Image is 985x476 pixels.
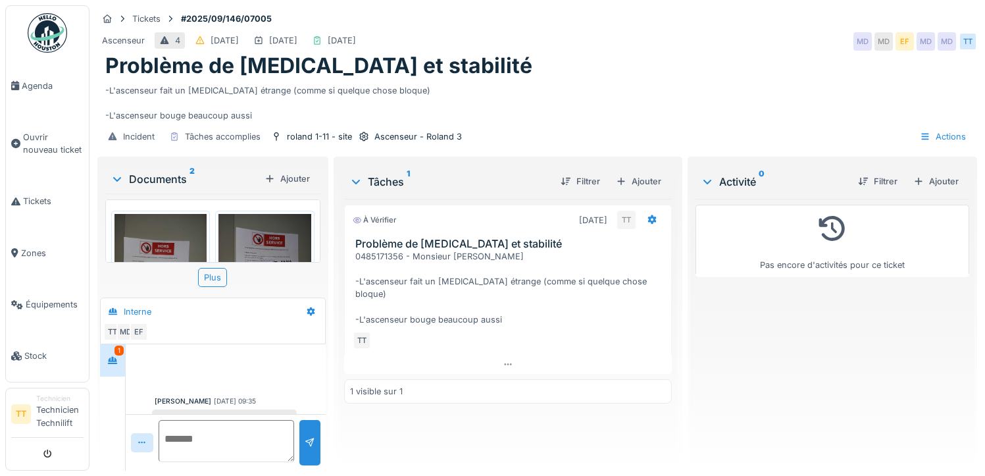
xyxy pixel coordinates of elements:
div: Plus [198,268,227,287]
a: Équipements [6,278,89,330]
div: Filtrer [555,172,605,190]
div: TT [959,32,977,51]
a: Stock [6,331,89,382]
div: TT [617,211,636,229]
a: TT TechnicienTechnicien Technilift [11,394,84,438]
div: À vérifier [353,215,396,226]
div: TT [103,323,122,341]
div: EF [896,32,914,51]
div: MD [938,32,956,51]
div: MD [917,32,935,51]
sup: 2 [189,171,195,187]
span: Tickets [23,195,84,207]
img: iubihs23nyq62adg5wmdbvoqmczy [114,214,207,337]
div: [PERSON_NAME] [155,396,211,406]
sup: 1 [407,174,410,190]
li: Technicien Technilift [36,394,84,435]
div: [DATE] [211,34,239,47]
div: Pas encore d'activités pour ce ticket [704,211,961,272]
div: Incident [123,130,155,143]
div: roland 1-11 - site [287,130,352,143]
span: Zones [21,247,84,259]
div: -L'ascenseur fait un [MEDICAL_DATA] étrange (comme si quelque chose bloque) -L'ascenseur bouge be... [105,79,969,122]
div: Merci pour votre retour, auriez-vous un délais à nous communiquer ? [152,410,297,458]
div: 4 [175,34,180,47]
strong: #2025/09/146/07005 [176,13,277,25]
div: 0485171356 - Monsieur [PERSON_NAME] -L'ascenseur fait un [MEDICAL_DATA] étrange (comme si quelque... [355,250,666,326]
div: Ascenseur - Roland 3 [374,130,462,143]
div: Ajouter [908,172,964,190]
div: Tickets [132,13,161,25]
div: Ascenseur [102,34,145,47]
span: Agenda [22,80,84,92]
div: Tâches accomplies [185,130,261,143]
h1: Problème de [MEDICAL_DATA] et stabilité [105,53,532,78]
div: 1 visible sur 1 [350,385,403,398]
li: TT [11,404,31,424]
img: zk3njta22pbvzt31a1f3xkqmubtd [218,214,311,337]
div: Tâches [349,174,550,190]
div: Ajouter [259,170,315,188]
div: Interne [124,305,151,318]
span: Ouvrir nouveau ticket [23,131,84,156]
div: MD [853,32,872,51]
sup: 0 [759,174,765,190]
div: Filtrer [853,172,903,190]
img: Badge_color-CXgf-gQk.svg [28,13,67,53]
div: Technicien [36,394,84,404]
div: Activité [701,174,847,190]
div: EF [130,323,148,341]
div: [DATE] [269,34,297,47]
div: MD [874,32,893,51]
div: 1 [114,346,124,356]
div: Ajouter [611,172,667,190]
div: TT [353,331,371,350]
a: Tickets [6,176,89,227]
span: Stock [24,350,84,362]
a: Ouvrir nouveau ticket [6,111,89,176]
div: Documents [111,171,259,187]
div: [DATE] [579,214,607,226]
a: Zones [6,227,89,278]
div: Actions [914,127,972,146]
span: Équipements [26,298,84,311]
div: MD [116,323,135,341]
h3: Problème de [MEDICAL_DATA] et stabilité [355,238,666,250]
div: [DATE] [328,34,356,47]
div: [DATE] 09:35 [214,396,256,406]
a: Agenda [6,60,89,111]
